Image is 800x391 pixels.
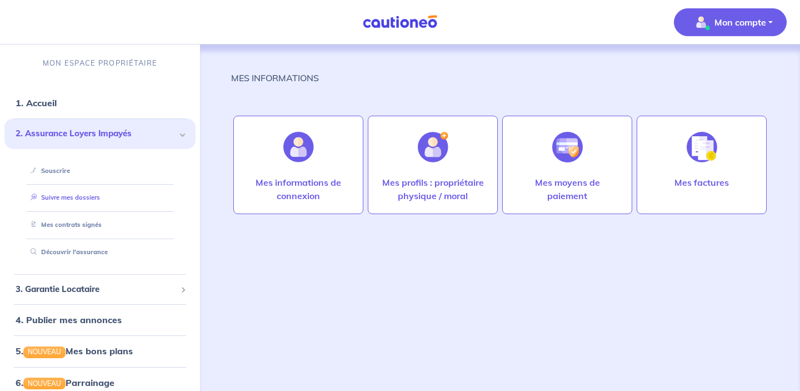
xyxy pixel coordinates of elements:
p: MES INFORMATIONS [231,71,319,85]
a: 1. Accueil [16,97,57,108]
span: 2. Assurance Loyers Impayés [16,127,176,140]
div: Suivre mes dossiers [18,189,182,207]
a: 4. Publier mes annonces [16,314,122,325]
button: illu_account_valid_menu.svgMon compte [674,8,787,36]
p: Mon compte [714,16,766,29]
p: Mes profils : propriétaire physique / moral [379,176,486,202]
a: Souscrire [26,167,70,175]
div: 1. Accueil [4,92,196,114]
div: 2. Assurance Loyers Impayés [4,118,196,149]
div: Souscrire [18,162,182,180]
div: Mes contrats signés [18,216,182,234]
div: 4. Publier mes annonces [4,309,196,331]
img: illu_account_add.svg [418,132,448,162]
a: 5.NOUVEAUMes bons plans [16,345,133,357]
span: 3. Garantie Locataire [16,283,176,296]
p: Mes factures [674,176,729,189]
img: illu_credit_card_no_anim.svg [552,132,583,162]
img: illu_invoice.svg [687,132,717,162]
img: illu_account.svg [283,132,314,162]
p: Mes informations de connexion [245,176,352,202]
img: illu_account_valid_menu.svg [692,13,710,31]
p: MON ESPACE PROPRIÉTAIRE [43,58,157,68]
a: Suivre mes dossiers [26,194,100,201]
img: Cautioneo [358,15,442,29]
a: Découvrir l'assurance [26,248,108,256]
div: 3. Garantie Locataire [4,279,196,300]
p: Mes moyens de paiement [514,176,621,202]
div: 5.NOUVEAUMes bons plans [4,340,196,362]
div: Découvrir l'assurance [18,243,182,261]
a: 6.NOUVEAUParrainage [16,377,114,388]
a: Mes contrats signés [26,221,102,229]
